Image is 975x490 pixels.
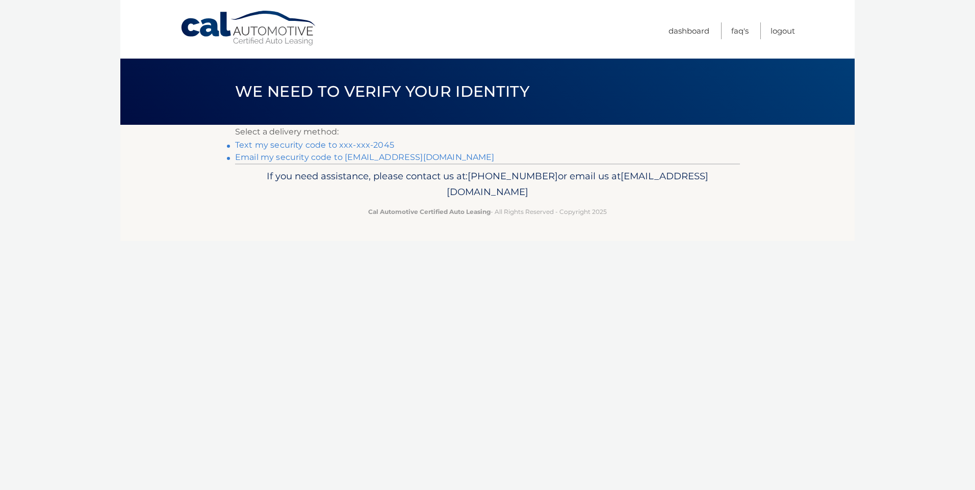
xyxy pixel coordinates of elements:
[368,208,491,215] strong: Cal Automotive Certified Auto Leasing
[235,152,495,162] a: Email my security code to [EMAIL_ADDRESS][DOMAIN_NAME]
[771,22,795,39] a: Logout
[242,168,733,201] p: If you need assistance, please contact us at: or email us at
[669,22,709,39] a: Dashboard
[468,170,558,182] span: [PHONE_NUMBER]
[235,82,529,101] span: We need to verify your identity
[180,10,318,46] a: Cal Automotive
[731,22,749,39] a: FAQ's
[242,206,733,217] p: - All Rights Reserved - Copyright 2025
[235,125,740,139] p: Select a delivery method:
[235,140,394,150] a: Text my security code to xxx-xxx-2045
